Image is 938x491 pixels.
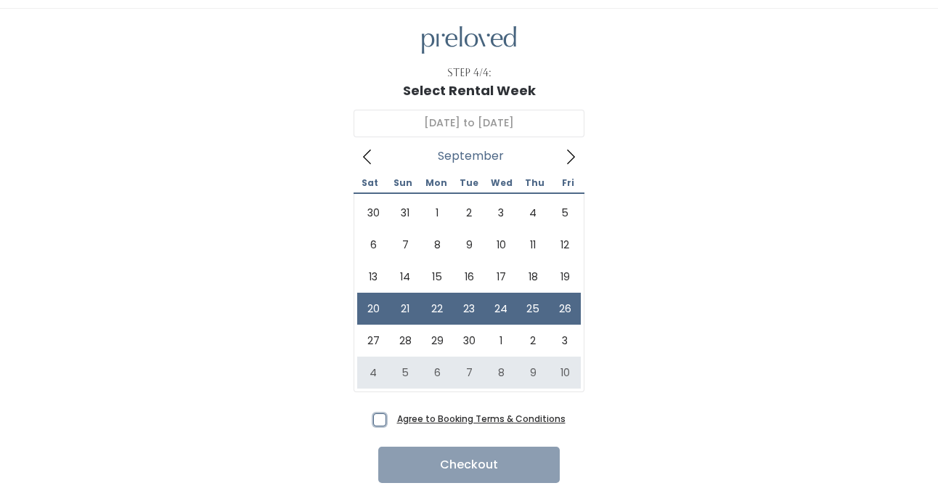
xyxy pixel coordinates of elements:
[386,179,419,187] span: Sun
[453,197,485,229] span: September 2, 2025
[452,179,485,187] span: Tue
[389,293,421,325] span: September 21, 2025
[422,26,516,54] img: preloved logo
[453,261,485,293] span: September 16, 2025
[389,325,421,357] span: September 28, 2025
[357,229,389,261] span: September 6, 2025
[421,197,453,229] span: September 1, 2025
[549,357,581,389] span: October 10, 2025
[354,110,584,137] input: Select week
[421,293,453,325] span: September 22, 2025
[389,261,421,293] span: September 14, 2025
[447,65,492,81] div: Step 4/4:
[453,229,485,261] span: September 9, 2025
[552,179,584,187] span: Fri
[517,357,549,389] span: October 9, 2025
[357,197,389,229] span: August 30, 2025
[438,153,504,159] span: September
[549,293,581,325] span: September 26, 2025
[453,325,485,357] span: September 30, 2025
[421,229,453,261] span: September 8, 2025
[485,197,517,229] span: September 3, 2025
[357,325,389,357] span: September 27, 2025
[378,447,560,483] button: Checkout
[517,197,549,229] span: September 4, 2025
[389,357,421,389] span: October 5, 2025
[549,229,581,261] span: September 12, 2025
[421,357,453,389] span: October 6, 2025
[389,229,421,261] span: September 7, 2025
[549,197,581,229] span: September 5, 2025
[485,261,517,293] span: September 17, 2025
[549,261,581,293] span: September 19, 2025
[517,293,549,325] span: September 25, 2025
[485,325,517,357] span: October 1, 2025
[486,179,518,187] span: Wed
[485,293,517,325] span: September 24, 2025
[517,325,549,357] span: October 2, 2025
[453,293,485,325] span: September 23, 2025
[357,357,389,389] span: October 4, 2025
[485,357,517,389] span: October 8, 2025
[420,179,452,187] span: Mon
[403,84,536,98] h1: Select Rental Week
[453,357,485,389] span: October 7, 2025
[389,197,421,229] span: August 31, 2025
[421,261,453,293] span: September 15, 2025
[397,413,566,425] a: Agree to Booking Terms & Conditions
[421,325,453,357] span: September 29, 2025
[354,179,386,187] span: Sat
[517,229,549,261] span: September 11, 2025
[485,229,517,261] span: September 10, 2025
[357,293,389,325] span: September 20, 2025
[518,179,551,187] span: Thu
[517,261,549,293] span: September 18, 2025
[549,325,581,357] span: October 3, 2025
[357,261,389,293] span: September 13, 2025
